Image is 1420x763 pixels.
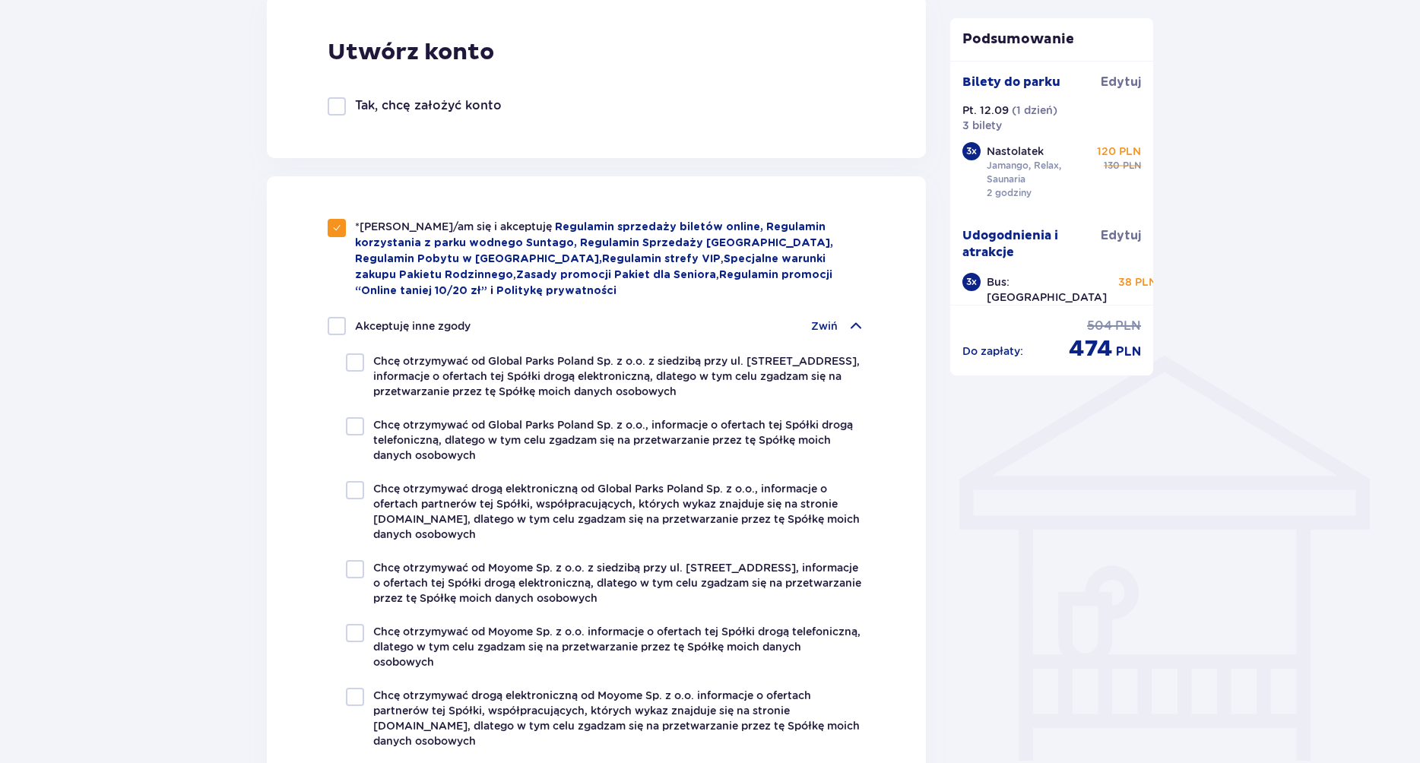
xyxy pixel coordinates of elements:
[962,227,1101,261] p: Udogodnienia i atrakcje
[373,560,865,606] p: Chcę otrzymywać od Moyome Sp. z o.o. z siedzibą przy ul. [STREET_ADDRESS], informacje o ofertach ...
[355,220,555,233] span: *[PERSON_NAME]/am się i akceptuję
[373,353,865,399] p: Chcę otrzymywać od Global Parks Poland Sp. z o.o. z siedzibą przy ul. [STREET_ADDRESS], informacj...
[1069,334,1113,363] p: 474
[987,144,1044,159] p: Nastolatek
[962,273,981,291] div: 3 x
[1101,227,1141,244] a: Edytuj
[355,219,865,299] p: , , ,
[1097,144,1141,159] p: 120 PLN
[602,254,721,264] a: Regulamin strefy VIP
[1012,103,1057,118] p: ( 1 dzień )
[580,238,833,249] a: Regulamin Sprzedaży [GEOGRAPHIC_DATA],
[1118,274,1157,290] p: 38 PLN
[987,274,1107,366] p: Bus: [GEOGRAPHIC_DATA] - [GEOGRAPHIC_DATA] - [GEOGRAPHIC_DATA]
[987,186,1032,200] p: 2 godziny
[355,254,602,264] a: Regulamin Pobytu w [GEOGRAPHIC_DATA],
[373,417,865,463] p: Chcę otrzymywać od Global Parks Poland Sp. z o.o., informacje o ofertach tej Spółki drogą telefon...
[373,481,865,542] p: Chcę otrzymywać drogą elektroniczną od Global Parks Poland Sp. z o.o., informacje o ofertach part...
[1087,318,1112,334] p: 504
[962,74,1060,90] p: Bilety do parku
[1115,318,1141,334] p: PLN
[355,97,502,114] p: Tak, chcę założyć konto
[1123,159,1141,173] p: PLN
[496,286,616,296] a: Politykę prywatności
[355,318,471,334] p: Akceptuję inne zgody
[962,118,1002,133] p: 3 bilety
[811,318,838,334] p: Zwiń
[962,103,1009,118] p: Pt. 12.09
[328,38,494,67] p: Utwórz konto
[1104,159,1120,173] p: 130
[490,286,496,296] span: i
[516,270,716,280] a: Zasady promocji Pakiet dla Seniora
[950,30,1154,49] p: Podsumowanie
[1101,74,1141,90] a: Edytuj
[962,344,1023,359] p: Do zapłaty :
[987,159,1092,186] p: Jamango, Relax, Saunaria
[962,142,981,160] div: 3 x
[1116,344,1141,360] p: PLN
[373,624,865,670] p: Chcę otrzymywać od Moyome Sp. z o.o. informacje o ofertach tej Spółki drogą telefoniczną, dlatego...
[373,688,865,749] p: Chcę otrzymywać drogą elektroniczną od Moyome Sp. z o.o. informacje o ofertach partnerów tej Spół...
[555,222,766,233] a: Regulamin sprzedaży biletów online,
